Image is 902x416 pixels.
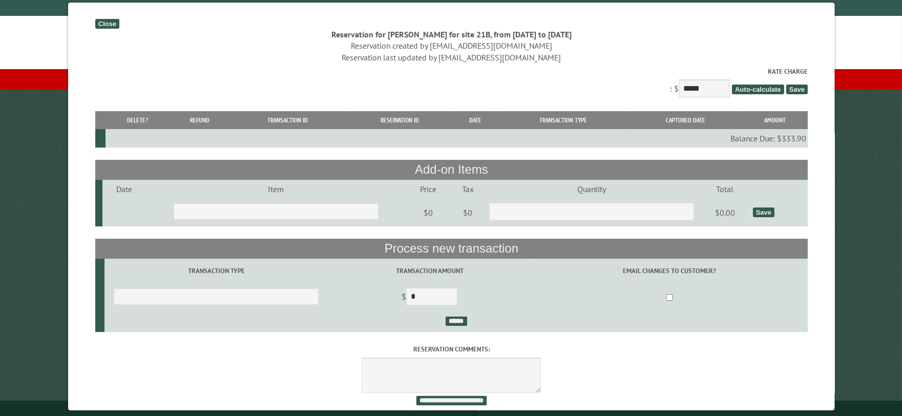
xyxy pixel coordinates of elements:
th: Date [454,111,496,129]
th: Transaction Type [496,111,629,129]
div: Save [752,207,774,217]
div: : $ [95,67,807,100]
div: Reservation last updated by [EMAIL_ADDRESS][DOMAIN_NAME] [95,52,807,63]
td: Total [698,180,751,198]
td: $0 [450,198,485,227]
small: © Campground Commander LLC. All rights reserved. [393,405,509,411]
td: Tax [450,180,485,198]
td: $ [328,283,531,312]
td: Quantity [484,180,698,198]
label: Rate Charge [95,67,807,76]
th: Reservation ID [345,111,454,129]
span: Save [786,85,807,94]
th: Add-on Items [95,160,807,179]
div: Reservation created by [EMAIL_ADDRESS][DOMAIN_NAME] [95,40,807,51]
th: Captured Date [630,111,742,129]
td: Balance Due: $333.90 [105,129,807,148]
td: $0.00 [698,198,751,227]
th: Transaction ID [230,111,345,129]
td: Price [406,180,450,198]
div: Close [95,19,119,29]
th: Delete? [105,111,170,129]
label: Transaction Type [106,266,326,276]
td: Item [145,180,406,198]
span: Auto-calculate [731,85,784,94]
td: Date [102,180,145,198]
label: Reservation comments: [95,344,807,354]
th: Refund [170,111,230,129]
label: Transaction Amount [329,266,529,276]
th: Amount [742,111,808,129]
td: $0 [406,198,450,227]
label: Email changes to customer? [532,266,805,276]
div: Reservation for [PERSON_NAME] for site 21B, from [DATE] to [DATE] [95,29,807,40]
th: Process new transaction [95,239,807,258]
